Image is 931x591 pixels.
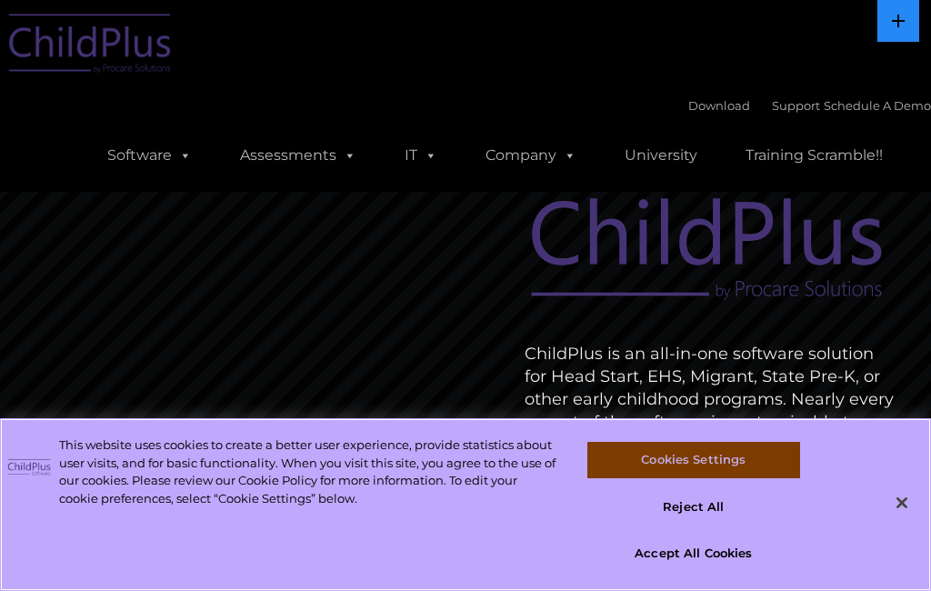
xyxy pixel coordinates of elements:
[586,488,801,526] button: Reject All
[882,483,922,523] button: Close
[688,98,931,113] font: |
[688,98,750,113] a: Download
[222,137,375,174] a: Assessments
[525,343,896,502] rs-layer: ChildPlus is an all-in-one software solution for Head Start, EHS, Migrant, State Pre-K, or other ...
[586,535,801,573] button: Accept All Cookies
[727,137,901,174] a: Training Scramble!!
[772,98,820,113] a: Support
[824,98,931,113] a: Schedule A Demo
[89,137,210,174] a: Software
[386,137,455,174] a: IT
[586,441,801,479] button: Cookies Settings
[59,436,558,507] div: This website uses cookies to create a better user experience, provide statistics about user visit...
[467,137,595,174] a: Company
[606,137,716,174] a: University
